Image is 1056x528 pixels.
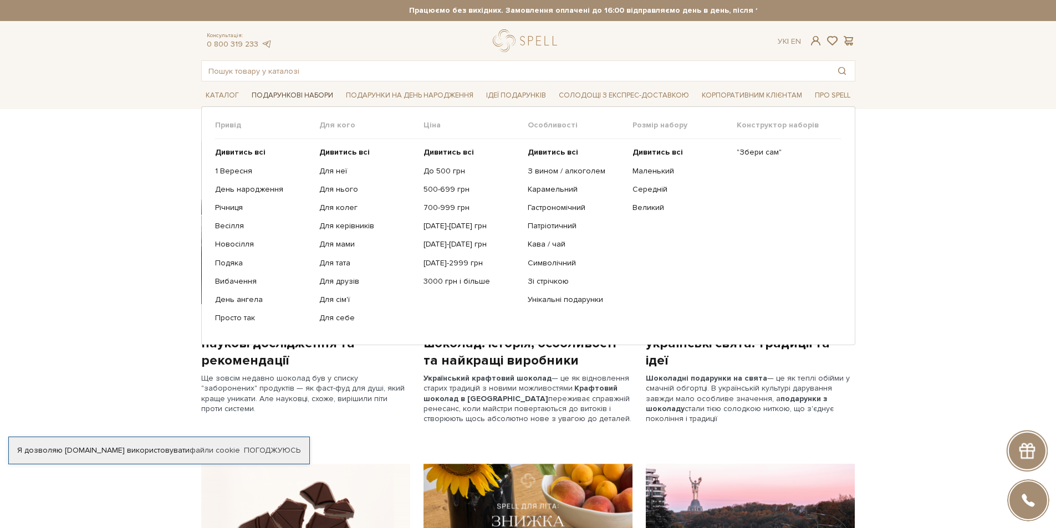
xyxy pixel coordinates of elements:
[201,373,410,414] p: Ще зовсім недавно шоколад був у списку "заборонених" продуктів — як фаст-фуд для душі, який краще...
[215,313,311,323] a: Просто так
[319,166,415,176] a: Для неї
[528,295,624,305] a: Унікальні подарунки
[632,147,683,157] b: Дивитись всі
[810,87,855,104] span: Про Spell
[424,166,519,176] a: До 500 грн
[247,87,338,104] span: Подарункові набори
[215,120,319,130] span: Привід
[424,373,552,383] b: Український крафтовий шоколад
[201,87,243,104] span: Каталог
[319,239,415,249] a: Для мами
[778,37,801,47] div: Ук
[215,221,311,231] a: Весілля
[424,258,519,268] a: [DATE]-2999 грн
[528,221,624,231] a: Патріотичний
[215,239,311,249] a: Новосілля
[528,239,624,249] a: Кава / чай
[528,120,632,130] span: Особливості
[424,221,519,231] a: [DATE]-[DATE] грн
[244,445,300,455] a: Погоджуюсь
[632,166,728,176] a: Маленький
[424,120,528,130] span: Ціна
[215,203,311,213] a: Річниця
[554,86,693,105] a: Солодощі з експрес-доставкою
[215,166,311,176] a: 1 Вересня
[528,147,624,157] a: Дивитись всі
[528,166,624,176] a: З вином / алкоголем
[319,258,415,268] a: Для тата
[215,184,311,194] a: День народження
[341,87,478,104] span: Подарунки на День народження
[528,258,624,268] a: Символічний
[215,276,311,286] a: Вибачення
[215,147,266,157] b: Дивитись всі
[424,383,618,403] b: Крафтовий шоколад в [GEOGRAPHIC_DATA]
[319,295,415,305] a: Для сім'ї
[737,120,841,130] span: Конструктор наборів
[528,203,624,213] a: Гастрономічний
[9,445,309,455] div: Я дозволяю [DOMAIN_NAME] використовувати
[528,147,578,157] b: Дивитись всі
[737,147,833,157] a: "Збери сам"
[261,39,272,49] a: telegram
[190,445,240,455] a: файли cookie
[482,87,550,104] span: Ідеї подарунків
[215,147,311,157] a: Дивитись всі
[215,295,311,305] a: День ангела
[319,313,415,323] a: Для себе
[424,239,519,249] a: [DATE]-[DATE] грн
[299,6,953,16] strong: Працюємо без вихідних. Замовлення оплачені до 16:00 відправляємо день в день, після 16:00 - насту...
[646,373,855,424] p: — це як теплі обійми у смачній обгортці. В українській культурі дарування завжди мало особливе зн...
[207,32,272,39] span: Консультація:
[829,61,855,81] button: Пошук товару у каталозі
[207,39,258,49] a: 0 800 319 233
[646,373,767,383] b: Шоколадні подарунки на свята
[424,147,519,157] a: Дивитись всі
[528,276,624,286] a: Зі стрічкою
[319,147,415,157] a: Дивитись всі
[632,184,728,194] a: Середній
[632,120,737,130] span: Розмір набору
[632,203,728,213] a: Великий
[791,37,801,46] a: En
[424,373,632,424] p: — це як відновлення старих традицій з новими можливостями. переживає справжній ренесанс, коли май...
[319,120,424,130] span: Для кого
[697,86,807,105] a: Корпоративним клієнтам
[319,203,415,213] a: Для колег
[424,184,519,194] a: 500-699 грн
[201,106,855,345] div: Каталог
[787,37,789,46] span: |
[632,147,728,157] a: Дивитись всі
[319,276,415,286] a: Для друзів
[528,184,624,194] a: Карамельний
[215,258,311,268] a: Подяка
[493,29,562,52] a: logo
[424,203,519,213] a: 700-999 грн
[319,184,415,194] a: Для нього
[202,61,829,81] input: Пошук товару у каталозі
[319,221,415,231] a: Для керівників
[319,147,370,157] b: Дивитись всі
[424,147,474,157] b: Дивитись всі
[424,276,519,286] a: 3000 грн і більше
[646,394,827,413] b: подарунки з шоколаду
